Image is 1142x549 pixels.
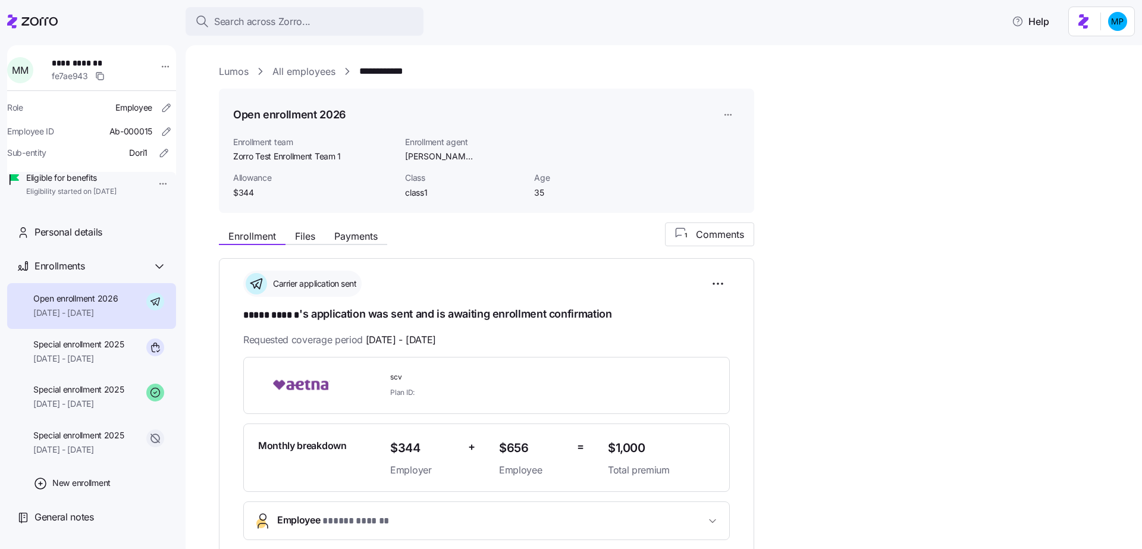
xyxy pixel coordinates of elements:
[33,429,124,441] span: Special enrollment 2025
[665,222,754,246] button: 1Comments
[214,14,310,29] span: Search across Zorro...
[608,438,715,458] span: $1,000
[233,136,396,148] span: Enrollment team
[12,65,28,75] span: M M
[243,332,436,347] span: Requested coverage period
[1108,12,1127,31] img: b954e4dfce0f5620b9225907d0f7229f
[33,307,118,319] span: [DATE] - [DATE]
[243,306,730,323] h1: 's application was sent and is awaiting enrollment confirmation
[228,231,276,241] span: Enrollment
[109,126,152,137] span: Ab-000015
[33,338,124,350] span: Special enrollment 2025
[33,444,124,456] span: [DATE] - [DATE]
[405,136,525,148] span: Enrollment agent
[1002,10,1059,33] button: Help
[219,64,249,79] a: Lumos
[685,231,687,239] text: 1
[1012,14,1049,29] span: Help
[26,187,117,197] span: Eligibility started on [DATE]
[115,102,152,114] span: Employee
[34,510,94,525] span: General notes
[258,372,344,399] img: Aetna
[52,477,111,489] span: New enrollment
[405,172,525,184] span: Class
[390,463,459,478] span: Employer
[33,353,124,365] span: [DATE] - [DATE]
[499,438,567,458] span: $656
[34,225,102,240] span: Personal details
[534,187,654,199] span: 35
[52,70,88,82] span: fe7ae943
[277,513,389,529] span: Employee
[233,150,396,162] span: Zorro Test Enrollment Team 1
[295,231,315,241] span: Files
[272,64,335,79] a: All employees
[334,231,378,241] span: Payments
[186,7,423,36] button: Search across Zorro...
[499,463,567,478] span: Employee
[390,438,459,458] span: $344
[7,102,23,114] span: Role
[405,150,473,162] span: [PERSON_NAME] test [PERSON_NAME]
[129,147,148,159] span: Dori1
[33,293,118,305] span: Open enrollment 2026
[258,438,347,453] span: Monthly breakdown
[34,259,84,274] span: Enrollments
[26,172,117,184] span: Eligible for benefits
[468,438,475,456] span: +
[7,126,54,137] span: Employee ID
[366,332,436,347] span: [DATE] - [DATE]
[7,147,46,159] span: Sub-entity
[233,107,346,122] h1: Open enrollment 2026
[696,227,744,241] span: Comments
[534,172,654,184] span: Age
[577,438,584,456] span: =
[390,387,415,397] span: Plan ID:
[405,187,525,199] span: class1
[269,278,356,290] span: Carrier application sent
[608,463,715,478] span: Total premium
[33,398,124,410] span: [DATE] - [DATE]
[390,372,598,382] span: scv
[233,172,396,184] span: Allowance
[33,384,124,396] span: Special enrollment 2025
[233,187,396,199] span: $344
